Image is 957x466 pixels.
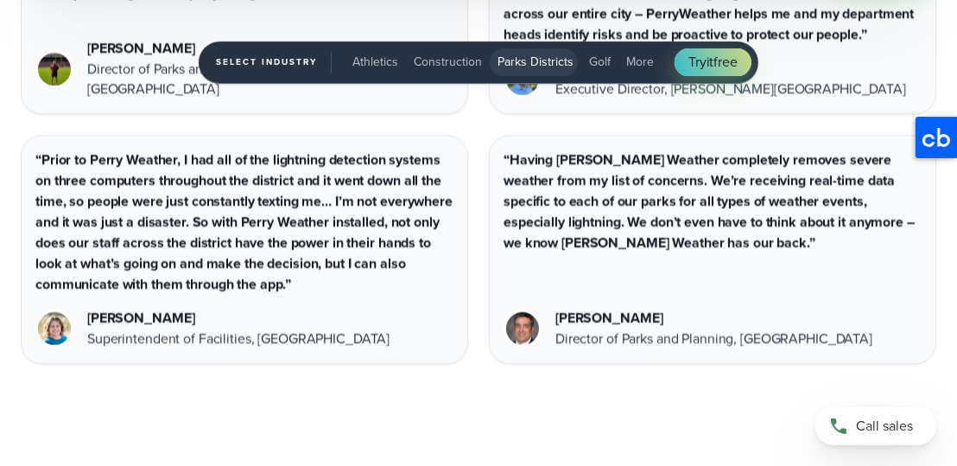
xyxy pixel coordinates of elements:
[216,52,332,73] span: Select Industry
[87,308,390,329] div: [PERSON_NAME]
[582,48,618,76] button: Golf
[491,48,580,76] button: Parks Districts
[555,329,872,349] div: Director of Parks and Planning, [GEOGRAPHIC_DATA]
[345,48,405,76] button: Athletics
[87,329,390,349] div: Superintendent of Facilities, [GEOGRAPHIC_DATA]
[675,48,751,76] a: Tryitfree
[414,54,482,72] span: Construction
[7,25,269,158] iframe: profile
[555,79,906,99] div: Executive Director, [PERSON_NAME][GEOGRAPHIC_DATA]
[87,38,453,59] div: [PERSON_NAME]
[38,312,71,345] img: Erin Chapa, Superintendent of Facilities Headshot
[35,150,453,294] p: “Prior to Perry Weather, I had all of the lightning detection systems on three computers througho...
[504,150,922,252] p: “Having [PERSON_NAME] Weather completely removes severe weather from my list of concerns. We’re r...
[38,53,71,86] img: City of Rockwall Headshot
[555,308,872,329] div: [PERSON_NAME]
[407,48,489,76] button: Construction
[856,416,913,437] span: Call sales
[815,407,936,445] a: Call sales
[626,54,654,72] span: More
[619,48,661,76] button: More
[498,54,574,72] span: Parks Districts
[352,54,398,72] span: Athletics
[87,59,453,100] div: Director of Parks and Recreation, City of [GEOGRAPHIC_DATA]
[707,52,714,72] span: it
[589,54,611,72] span: Golf
[688,52,738,73] span: Try free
